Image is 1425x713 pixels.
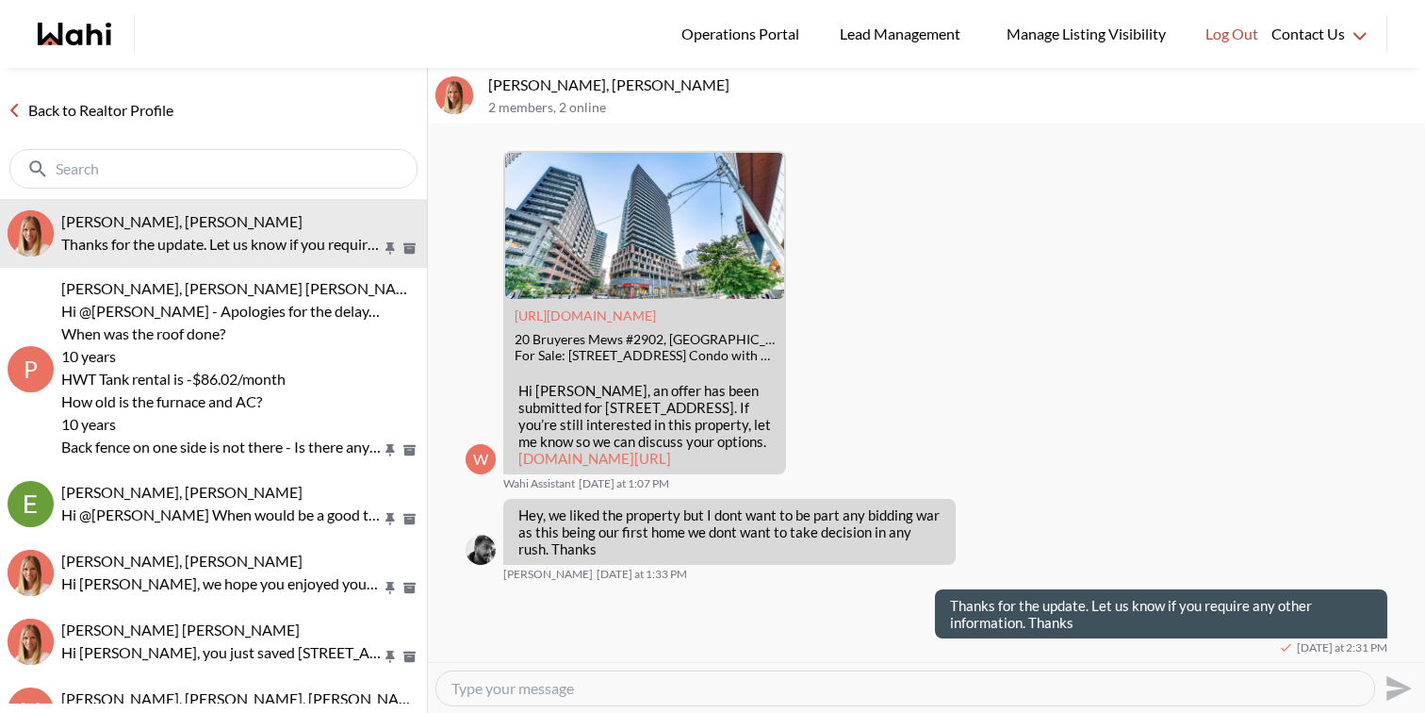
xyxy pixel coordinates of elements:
[1375,667,1417,709] button: Send
[400,580,419,596] button: Archive
[8,619,54,665] div: Asad Abaid, Michelle
[400,511,419,527] button: Archive
[61,621,300,638] span: [PERSON_NAME] [PERSON_NAME]
[8,346,54,392] div: P
[38,23,111,45] a: Wahi homepage
[61,504,382,526] p: Hi @[PERSON_NAME] When would be a good time to give her a call ?
[400,442,419,458] button: Archive
[1001,22,1171,46] span: Manage Listing Visibility
[61,413,382,436] p: 10 years
[61,212,303,230] span: [PERSON_NAME], [PERSON_NAME]
[840,22,967,46] span: Lead Management
[56,159,375,178] input: Search
[61,323,382,345] p: When was the roof done?
[61,390,382,413] p: How old is the furnace and AC?
[579,476,669,491] time: 2025-09-22T17:07:48.901Z
[61,572,382,595] p: Hi [PERSON_NAME], we hope you enjoyed your showings! Did the properties meet your criteria? What ...
[503,567,593,582] span: [PERSON_NAME]
[61,345,382,368] p: 10 years
[61,641,382,664] p: Hi [PERSON_NAME], you just saved [STREET_ADDRESS][PERSON_NAME]. Would you like to book a showing ...
[515,332,775,348] div: 20 Bruyeres Mews #2902, [GEOGRAPHIC_DATA], [GEOGRAPHIC_DATA]: Get $7K Cashback | Wahi
[382,649,399,665] button: Pin
[466,535,496,565] div: Sourav Singh
[1297,640,1387,655] time: 2025-09-22T18:31:36.992Z
[950,597,1372,631] p: Thanks for the update. Let us know if you require any other information. Thanks
[466,444,496,474] div: W
[400,649,419,665] button: Archive
[8,210,54,257] div: Sourav Singh, Michelle
[515,307,656,323] a: Attachment
[61,689,426,707] span: [PERSON_NAME], [PERSON_NAME], [PERSON_NAME]
[488,75,1417,94] p: [PERSON_NAME], [PERSON_NAME]
[61,368,382,390] p: HWT Tank rental is -$86.02/month
[61,233,382,256] p: Thanks for the update. Let us know if you require any other information. Thanks
[382,442,399,458] button: Pin
[515,348,775,364] div: For Sale: [STREET_ADDRESS] Condo with $7.0K Cashback through Wahi Cashback. View 35 photos, locat...
[505,153,784,299] img: 20 Bruyeres Mews #2902, Toronto, ON: Get $7K Cashback | Wahi
[488,100,1417,116] p: 2 members , 2 online
[518,506,941,557] p: Hey, we liked the property but I dont want to be part any bidding war as this being our first hom...
[382,580,399,596] button: Pin
[681,22,806,46] span: Operations Portal
[8,210,54,257] img: S
[61,279,423,297] span: [PERSON_NAME], [PERSON_NAME] [PERSON_NAME]
[8,481,54,527] img: E
[8,619,54,665] img: A
[8,550,54,596] img: D
[451,679,1359,698] textarea: Type your message
[518,450,671,467] a: [DOMAIN_NAME][URL]
[61,300,382,323] p: Hi @[PERSON_NAME] - Apologies for the delay. Here is the information you requested regarding [STR...
[435,76,473,114] img: S
[8,550,54,596] div: Dakshesh Patel, Michelle
[466,535,496,565] img: S
[400,240,419,257] button: Archive
[597,567,687,582] time: 2025-09-22T17:33:31.837Z
[382,511,399,527] button: Pin
[61,436,382,458] p: Back fence on one side is not there - Is there any reason for this? Owners are welcome to put up ...
[382,240,399,257] button: Pin
[435,76,473,114] div: Sourav Singh, Michelle
[518,382,771,467] p: Hi [PERSON_NAME], an offer has been submitted for [STREET_ADDRESS]. If you’re still interested in...
[1205,22,1258,46] span: Log Out
[61,483,303,501] span: [PERSON_NAME], [PERSON_NAME]
[503,476,575,491] span: Wahi Assistant
[8,481,54,527] div: Erik Odegaard, Michelle
[61,552,303,570] span: [PERSON_NAME], [PERSON_NAME]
